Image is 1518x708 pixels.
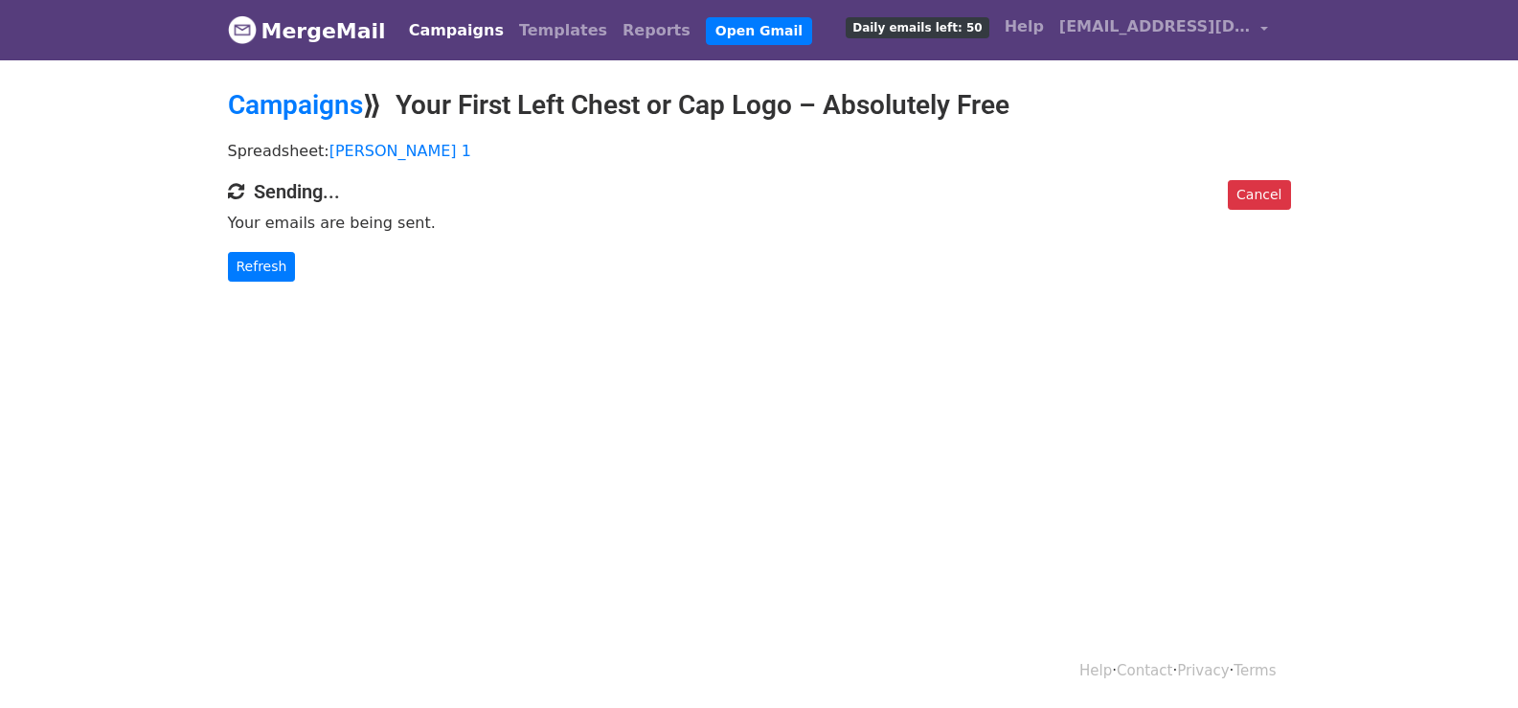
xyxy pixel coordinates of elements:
span: [EMAIL_ADDRESS][DOMAIN_NAME] [1059,15,1251,38]
a: Daily emails left: 50 [838,8,996,46]
p: Spreadsheet: [228,141,1291,161]
a: Cancel [1228,180,1290,210]
a: Privacy [1177,662,1229,679]
a: Reports [615,11,698,50]
a: Help [1079,662,1112,679]
a: Open Gmail [706,17,812,45]
a: Contact [1117,662,1172,679]
p: Your emails are being sent. [228,213,1291,233]
span: Daily emails left: 50 [846,17,988,38]
a: Campaigns [228,89,363,121]
a: Refresh [228,252,296,282]
a: Help [997,8,1052,46]
img: MergeMail logo [228,15,257,44]
a: Campaigns [401,11,511,50]
a: Terms [1234,662,1276,679]
a: MergeMail [228,11,386,51]
a: [EMAIL_ADDRESS][DOMAIN_NAME] [1052,8,1276,53]
a: Templates [511,11,615,50]
h4: Sending... [228,180,1291,203]
h2: ⟫ Your First Left Chest or Cap Logo – Absolutely Free [228,89,1291,122]
a: [PERSON_NAME] 1 [329,142,471,160]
